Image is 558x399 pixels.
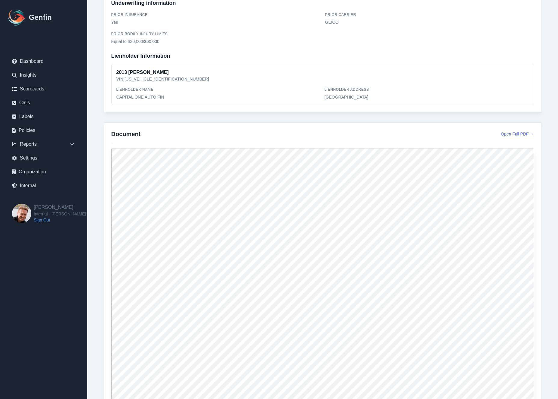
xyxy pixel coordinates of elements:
a: Calls [7,97,80,109]
span: Lienholder Address [325,87,369,92]
a: Open Full PDF → [501,131,534,137]
span: Lienholder Name [116,87,154,92]
p: CAPITAL ONE AUTO FIN [116,94,321,100]
a: Sign Out [34,217,86,223]
p: VIN: [US_VEHICLE_IDENTIFICATION_NUMBER] [116,76,529,82]
div: Reports [7,138,80,150]
h2: [PERSON_NAME] [34,204,86,211]
p: Yes [111,19,320,25]
span: Prior Insurance [111,13,148,17]
a: Internal [7,180,80,192]
h1: Genfin [29,13,52,22]
a: Dashboard [7,55,80,67]
a: Organization [7,166,80,178]
img: Brian Dunagan [12,204,31,223]
p: GEICO [325,19,534,25]
a: Scorecards [7,83,80,95]
span: Prior Bodily Injury Limits [111,32,168,36]
a: Labels [7,111,80,123]
p: [GEOGRAPHIC_DATA] [325,94,529,100]
span: Internal - [PERSON_NAME] [34,211,86,217]
h2: Document [111,130,141,138]
h3: Lienholder Information [111,52,534,60]
img: Logo [7,8,26,27]
a: Policies [7,124,80,136]
a: Settings [7,152,80,164]
a: Insights [7,69,80,81]
span: Prior Carrier [325,13,356,17]
p: Equal to $30,000/$60,000 [111,38,320,44]
h4: 2013 [PERSON_NAME] [116,69,529,76]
